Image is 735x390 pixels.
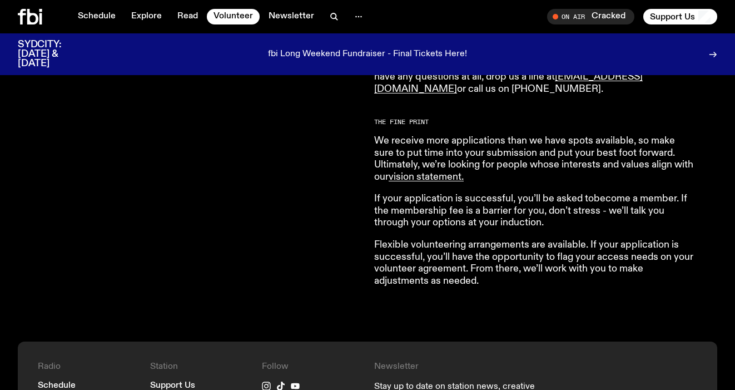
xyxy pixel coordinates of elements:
[262,9,321,24] a: Newsletter
[389,172,464,182] a: vision statement.
[262,362,361,372] h4: Follow
[18,40,89,68] h3: SYDCITY: [DATE] & [DATE]
[643,9,717,24] button: Support Us
[125,9,168,24] a: Explore
[650,12,695,22] span: Support Us
[171,9,205,24] a: Read
[207,9,260,24] a: Volunteer
[374,60,694,96] p: To discuss alternative application formats (audio, video, etc), or if you have any questions at a...
[71,9,122,24] a: Schedule
[268,50,467,60] p: fbi Long Weekend Fundraiser - Final Tickets Here!
[374,119,694,125] h2: The Fine Print
[150,362,249,372] h4: Station
[38,362,137,372] h4: Radio
[374,239,694,287] p: Flexible volunteering arrangements are available. If your application is successful, you’ll have ...
[150,382,195,390] a: Support Us
[374,193,694,229] p: If your application is successful, you’ll be asked to . If the membership fee is a barrier for yo...
[374,135,694,183] p: We receive more applications than we have spots available, so make sure to put time into your sub...
[374,362,585,372] h4: Newsletter
[38,382,76,390] a: Schedule
[547,9,634,24] button: On AirCracked
[374,72,643,94] a: [EMAIL_ADDRESS][DOMAIN_NAME]
[594,194,677,204] a: become a member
